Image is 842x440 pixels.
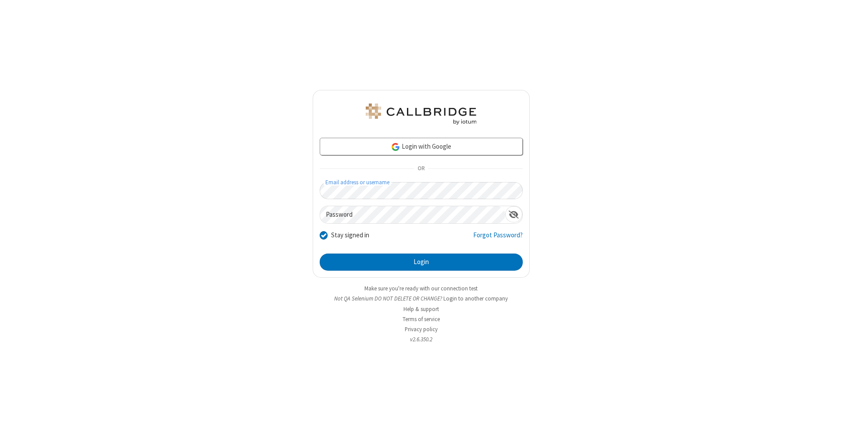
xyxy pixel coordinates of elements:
input: Password [320,206,505,223]
a: Help & support [403,305,439,313]
a: Make sure you're ready with our connection test [364,285,478,292]
span: OR [414,163,428,175]
a: Forgot Password? [473,230,523,247]
div: Show password [505,206,522,222]
img: QA Selenium DO NOT DELETE OR CHANGE [364,104,478,125]
button: Login [320,254,523,271]
input: Email address or username [320,182,523,199]
label: Stay signed in [331,230,369,240]
img: google-icon.png [391,142,400,152]
li: Not QA Selenium DO NOT DELETE OR CHANGE? [313,294,530,303]
a: Privacy policy [405,326,438,333]
button: Login to another company [443,294,508,303]
li: v2.6.350.2 [313,335,530,343]
a: Login with Google [320,138,523,155]
a: Terms of service [403,315,440,323]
